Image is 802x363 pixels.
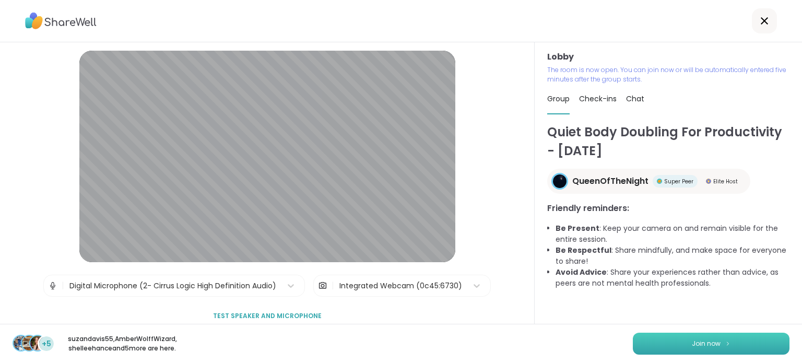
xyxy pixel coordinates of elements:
img: QueenOfTheNight [553,174,567,188]
span: | [332,275,334,296]
span: Group [547,93,570,104]
img: Super Peer [657,179,662,184]
span: Elite Host [713,178,738,185]
img: AmberWolffWizard [22,336,37,350]
span: Join now [692,339,721,348]
b: Be Respectful [556,245,611,255]
b: Be Present [556,223,599,233]
span: | [62,275,64,296]
h1: Quiet Body Doubling For Productivity - [DATE] [547,123,789,160]
li: : Share mindfully, and make space for everyone to share! [556,245,789,267]
li: : Share your experiences rather than advice, as peers are not mental health professionals. [556,267,789,289]
img: suzandavis55 [14,336,28,350]
div: Digital Microphone (2- Cirrus Logic High Definition Audio) [69,280,276,291]
h3: Lobby [547,51,789,63]
a: QueenOfTheNightQueenOfTheNightSuper PeerSuper PeerElite HostElite Host [547,169,750,194]
img: ShareWell Logo [25,9,97,33]
img: Microphone [48,275,57,296]
span: +5 [42,338,51,349]
p: The room is now open. You can join now or will be automatically entered five minutes after the gr... [547,65,789,84]
span: QueenOfTheNight [572,175,648,188]
span: Test speaker and microphone [213,311,322,321]
img: shelleehance [30,336,45,350]
span: Check-ins [579,93,617,104]
h3: Friendly reminders: [547,202,789,215]
img: Elite Host [706,179,711,184]
button: Join now [633,333,789,355]
span: Chat [626,93,644,104]
button: Test speaker and microphone [209,305,326,327]
li: : Keep your camera on and remain visible for the entire session. [556,223,789,245]
img: ShareWell Logomark [725,341,731,346]
img: Camera [318,275,327,296]
div: Integrated Webcam (0c45:6730) [339,280,462,291]
span: Super Peer [664,178,693,185]
p: suzandavis55 , AmberWolffWizard , shelleehance and 5 more are here. [64,334,181,353]
b: Avoid Advice [556,267,607,277]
